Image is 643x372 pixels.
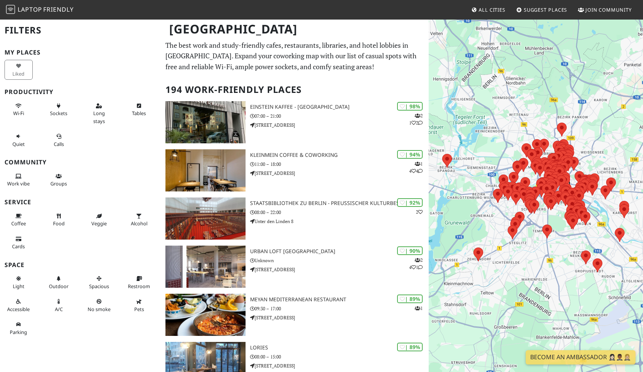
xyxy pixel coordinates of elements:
span: Video/audio calls [54,141,64,147]
img: Einstein Kaffee - Charlottenburg [165,101,246,143]
button: Parking [5,318,33,338]
span: Quiet [12,141,25,147]
p: 11:00 – 18:00 [250,161,429,168]
span: Laptop [18,5,42,14]
div: | 89% [397,343,423,351]
button: Groups [45,170,73,190]
p: 2 [416,208,423,216]
span: Food [53,220,65,227]
button: Coffee [5,210,33,230]
span: Accessible [7,306,30,313]
p: 2 1 2 [409,112,423,126]
a: Staatsbibliothek zu Berlin - Preußischer Kulturbesitz | 92% 2 Staatsbibliothek zu Berlin - Preußi... [161,197,429,240]
span: Stable Wi-Fi [13,110,24,117]
span: Air conditioned [55,306,63,313]
p: Unter den Linden 8 [250,218,429,225]
p: 1 4 4 [409,160,423,175]
button: Wi-Fi [5,100,33,120]
h3: Space [5,261,156,269]
button: Long stays [85,100,113,127]
span: Power sockets [50,110,67,117]
span: Friendly [43,5,73,14]
h3: My Places [5,49,156,56]
h3: Einstein Kaffee - [GEOGRAPHIC_DATA] [250,104,429,110]
span: Outdoor area [49,283,68,290]
p: [STREET_ADDRESS] [250,362,429,369]
button: Restroom [125,272,153,292]
p: 08:00 – 15:00 [250,353,429,360]
button: Calls [45,130,73,150]
h3: Community [5,159,156,166]
span: Restroom [128,283,150,290]
img: Meyan Mediterranean Restaurant [165,294,246,336]
div: | 94% [397,150,423,159]
h3: URBAN LOFT [GEOGRAPHIC_DATA] [250,248,429,255]
button: Light [5,272,33,292]
a: Join Community [575,3,635,17]
p: Unknown [250,257,429,264]
div: | 90% [397,246,423,255]
button: No smoke [85,295,113,315]
h3: Productivity [5,88,156,96]
div: | 92% [397,198,423,207]
button: Food [45,210,73,230]
button: Pets [125,295,153,315]
button: Sockets [45,100,73,120]
p: 2 4 1 [409,257,423,271]
span: Natural light [13,283,24,290]
button: Quiet [5,130,33,150]
p: The best work and study-friendly cafes, restaurants, libraries, and hotel lobbies in [GEOGRAPHIC_... [165,40,425,72]
button: Spacious [85,272,113,292]
span: Credit cards [12,243,25,250]
img: URBAN LOFT Berlin [165,246,246,288]
img: LaptopFriendly [6,5,15,14]
span: Group tables [50,180,67,187]
p: 09:30 – 17:00 [250,305,429,312]
p: 1 [415,305,423,312]
span: Smoke free [88,306,111,313]
h3: Meyan Mediterranean Restaurant [250,296,429,303]
h3: Staatsbibliothek zu Berlin - Preußischer Kulturbesitz [250,200,429,206]
div: | 89% [397,295,423,303]
button: Cards [5,233,33,253]
span: Alcohol [131,220,147,227]
span: Parking [10,329,27,336]
button: Veggie [85,210,113,230]
span: Pet friendly [134,306,144,313]
div: | 98% [397,102,423,111]
h3: KleinMein Coffee & Coworking [250,152,429,158]
span: Spacious [89,283,109,290]
span: All Cities [479,6,505,13]
a: Become an Ambassador 🤵🏻‍♀️🤵🏾‍♂️🤵🏼‍♀️ [526,350,635,364]
a: Suggest Places [513,3,570,17]
button: Outdoor [45,272,73,292]
button: Accessible [5,295,33,315]
a: URBAN LOFT Berlin | 90% 241 URBAN LOFT [GEOGRAPHIC_DATA] Unknown [STREET_ADDRESS] [161,246,429,288]
span: Join Community [585,6,632,13]
span: Long stays [93,110,105,124]
h3: Service [5,199,156,206]
span: Veggie [91,220,107,227]
h2: Filters [5,19,156,42]
button: Alcohol [125,210,153,230]
img: KleinMein Coffee & Coworking [165,149,246,191]
button: A/C [45,295,73,315]
a: Einstein Kaffee - Charlottenburg | 98% 212 Einstein Kaffee - [GEOGRAPHIC_DATA] 07:00 – 21:00 [STR... [161,101,429,143]
span: People working [7,180,30,187]
p: [STREET_ADDRESS] [250,266,429,273]
p: 07:00 – 21:00 [250,112,429,120]
p: [STREET_ADDRESS] [250,170,429,177]
h3: Lories [250,345,429,351]
a: LaptopFriendly LaptopFriendly [6,3,74,17]
p: 08:00 – 22:00 [250,209,429,216]
a: Meyan Mediterranean Restaurant | 89% 1 Meyan Mediterranean Restaurant 09:30 – 17:00 [STREET_ADDRESS] [161,294,429,336]
button: Work vibe [5,170,33,190]
p: [STREET_ADDRESS] [250,314,429,321]
button: Tables [125,100,153,120]
h2: 194 Work-Friendly Places [165,78,425,101]
p: [STREET_ADDRESS] [250,121,429,129]
a: All Cities [468,3,508,17]
span: Work-friendly tables [132,110,146,117]
span: Coffee [11,220,26,227]
h1: [GEOGRAPHIC_DATA] [163,19,428,39]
